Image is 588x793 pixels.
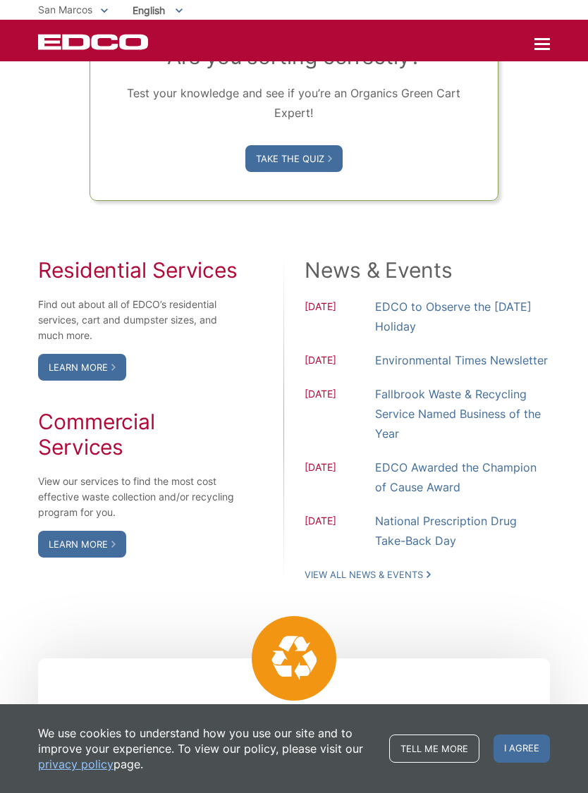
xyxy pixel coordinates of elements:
span: I agree [494,734,550,763]
h2: News & Events [305,257,550,283]
a: Learn More [38,531,126,558]
a: Learn More [38,354,126,381]
span: [DATE] [305,460,375,497]
h2: Commercial Services [38,409,239,460]
a: EDCO to Observe the [DATE] Holiday [375,297,550,336]
p: View our services to find the most cost effective waste collection and/or recycling program for you. [38,474,239,520]
span: San Marcos [38,4,92,16]
a: Tell me more [389,734,479,763]
a: Take the Quiz [245,145,343,172]
p: We use cookies to understand how you use our site and to improve your experience. To view our pol... [38,725,375,772]
a: National Prescription Drug Take-Back Day [375,511,550,551]
a: EDCO Awarded the Champion of Cause Award [375,457,550,497]
a: Fallbrook Waste & Recycling Service Named Business of the Year [375,384,550,443]
span: [DATE] [305,386,375,443]
p: Test your knowledge and see if you’re an Organics Green Cart Expert! [118,83,470,123]
a: Environmental Times Newsletter [375,350,548,370]
p: Find out about all of EDCO’s residential services, cart and dumpster sizes, and much more. [38,297,239,343]
h2: Residential Services [38,257,239,283]
a: EDCD logo. Return to the homepage. [38,34,150,50]
span: [DATE] [305,299,375,336]
span: [DATE] [305,513,375,551]
a: privacy policy [38,756,114,772]
a: View All News & Events [305,568,431,581]
span: [DATE] [305,352,375,370]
